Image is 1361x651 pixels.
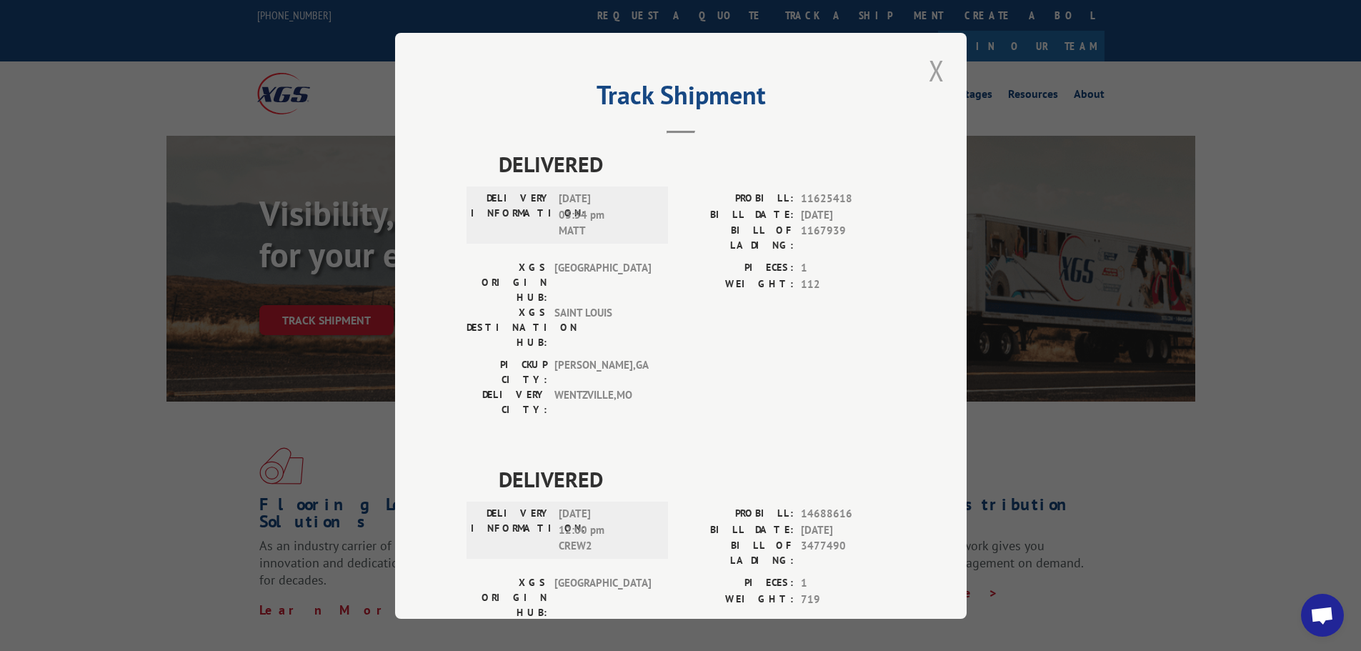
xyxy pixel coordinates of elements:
span: 112 [801,276,895,292]
span: [DATE] [801,207,895,223]
span: 1 [801,260,895,277]
label: BILL OF LADING: [681,223,794,253]
label: BILL DATE: [681,522,794,538]
span: 3477490 [801,538,895,568]
span: WENTZVILLE , MO [554,387,651,417]
label: WEIGHT: [681,591,794,607]
span: [GEOGRAPHIC_DATA] [554,575,651,620]
span: 1167939 [801,223,895,253]
span: [GEOGRAPHIC_DATA] [554,260,651,305]
label: PROBILL: [681,191,794,207]
label: DELIVERY CITY: [467,387,547,417]
button: Close modal [924,51,949,90]
label: XGS DESTINATION HUB: [467,305,547,350]
span: [DATE] [801,522,895,538]
label: DELIVERY INFORMATION: [471,191,552,239]
label: PROBILL: [681,506,794,522]
label: PICKUP CITY: [467,357,547,387]
span: [DATE] 03:54 pm MATT [559,191,655,239]
a: Open chat [1301,594,1344,637]
span: [PERSON_NAME] , GA [554,357,651,387]
label: BILL DATE: [681,207,794,223]
span: 11625418 [801,191,895,207]
span: 14688616 [801,506,895,522]
h2: Track Shipment [467,85,895,112]
span: SAINT LOUIS [554,305,651,350]
span: 1 [801,575,895,592]
label: WEIGHT: [681,276,794,292]
label: XGS ORIGIN HUB: [467,260,547,305]
span: DELIVERED [499,463,895,495]
label: BILL OF LADING: [681,538,794,568]
label: XGS ORIGIN HUB: [467,575,547,620]
span: [DATE] 12:00 pm CREW2 [559,506,655,555]
span: 719 [801,591,895,607]
span: DELIVERED [499,148,895,180]
label: DELIVERY INFORMATION: [471,506,552,555]
label: PIECES: [681,260,794,277]
label: PIECES: [681,575,794,592]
